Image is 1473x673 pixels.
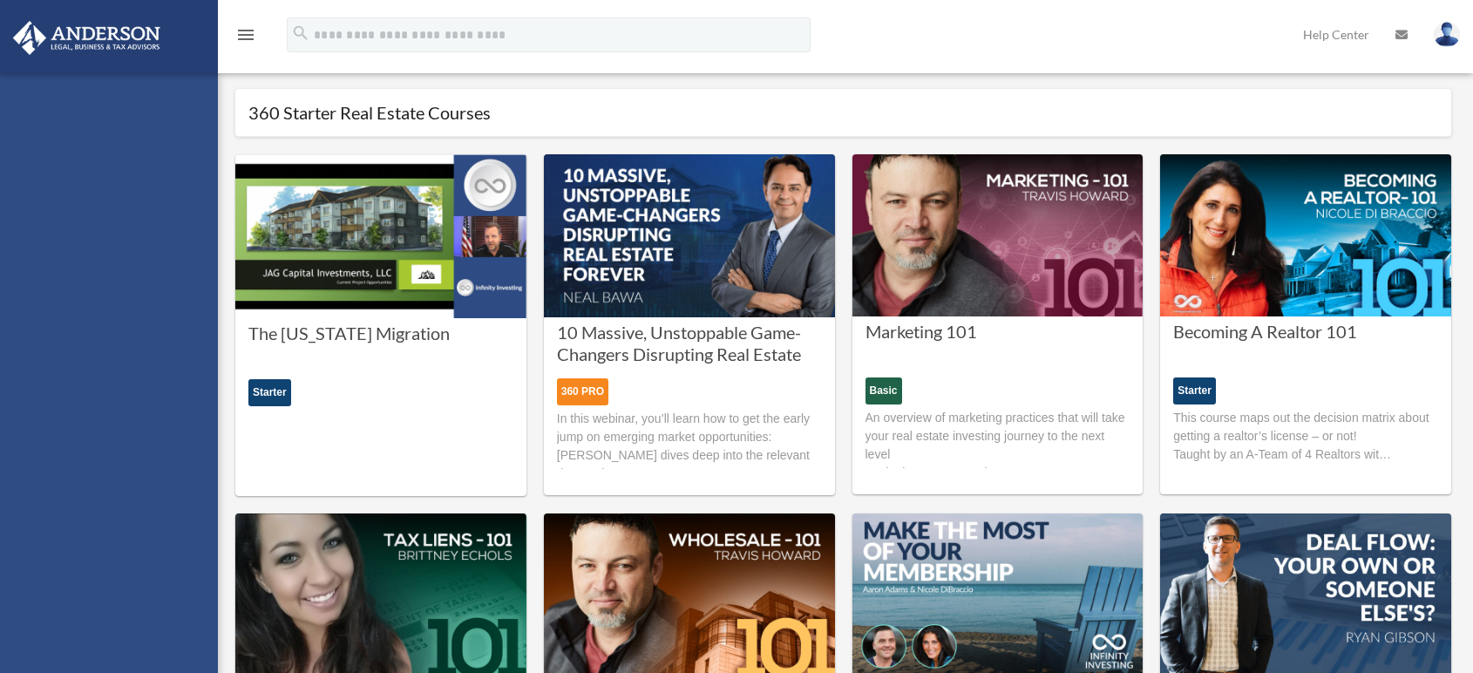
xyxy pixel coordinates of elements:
i: search [291,24,310,43]
a: Becoming A Realtor 101 [1173,321,1438,364]
p: This course maps out the decision matrix about getting a realtor’s license – or not! [1173,409,1438,445]
div: Starter [1173,377,1216,404]
a: The [US_STATE] Migration [248,323,513,366]
div: Starter [248,379,291,406]
img: Anderson Advisors Platinum Portal [8,21,166,55]
p: Taught by an A-Team of 4 Realtors wit… [1173,445,1438,464]
a: 10 Massive, Unstoppable Game-Changers Disrupting Real Estate Forever [557,322,822,365]
p: An overview of marketing practices that will take your real estate investing journey to the next ... [865,409,1130,482]
i: menu [235,24,256,45]
a: Marketing 101 [865,321,1130,364]
img: User Pic [1434,22,1460,47]
div: Basic [865,377,902,404]
p: In this webinar, you’ll learn how to get the early jump on emerging market opportunities: [PERSON... [557,410,822,483]
h1: 360 Starter Real Estate Courses [248,102,1438,123]
a: menu [235,31,256,45]
div: 360 PRO [557,378,608,405]
img: Marketing 101 Course with Travis Howard [852,154,1144,317]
